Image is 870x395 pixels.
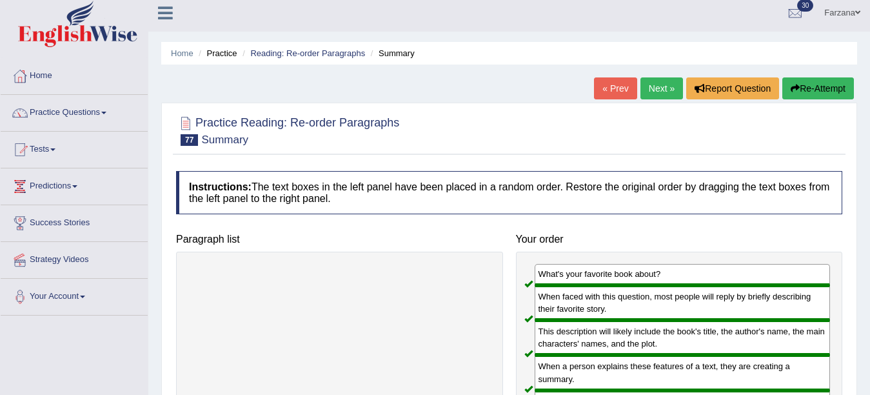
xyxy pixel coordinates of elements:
h4: The text boxes in the left panel have been placed in a random order. Restore the original order b... [176,171,842,214]
span: 77 [181,134,198,146]
a: Predictions [1,168,148,201]
a: « Prev [594,77,637,99]
div: When faced with this question, most people will reply by briefly describing their favorite story. [535,285,831,320]
a: Home [1,58,148,90]
h4: Paragraph list [176,234,503,245]
a: Next » [640,77,683,99]
h2: Practice Reading: Re-order Paragraphs [176,114,399,146]
button: Report Question [686,77,779,99]
a: Reading: Re-order Paragraphs [250,48,365,58]
small: Summary [201,134,248,146]
a: Success Stories [1,205,148,238]
div: When a person explains these features of a text, they are creating a summary. [535,355,831,390]
a: Strategy Videos [1,242,148,274]
a: Practice Questions [1,95,148,127]
li: Practice [195,47,237,59]
b: Instructions: [189,181,252,192]
div: This description will likely include the book's title, the author's name, the main characters' na... [535,320,831,355]
button: Re-Attempt [782,77,854,99]
div: What's your favorite book about? [535,264,831,285]
h4: Your order [516,234,843,245]
li: Summary [368,47,415,59]
a: Tests [1,132,148,164]
a: Home [171,48,193,58]
a: Your Account [1,279,148,311]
